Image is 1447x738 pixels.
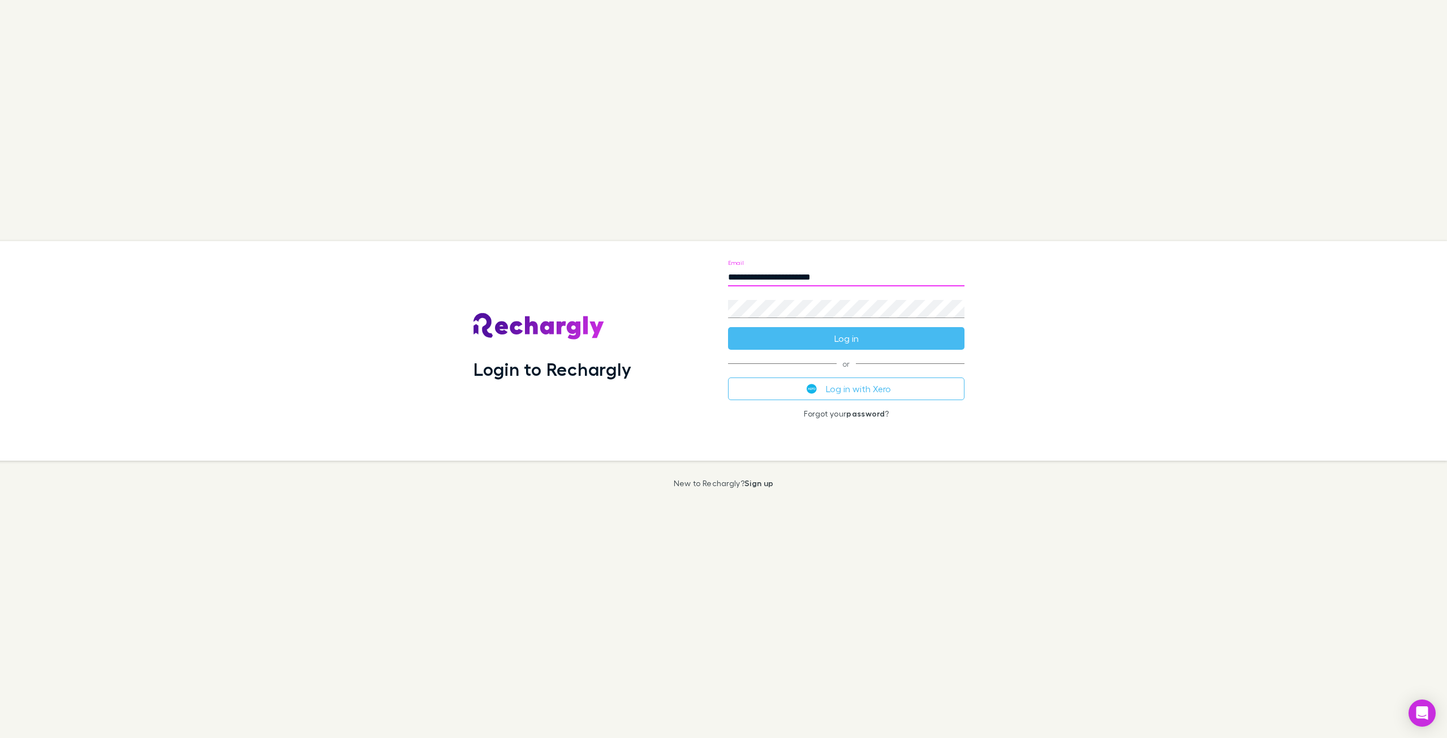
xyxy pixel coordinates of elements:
label: Email [728,259,743,267]
img: Xero's logo [807,384,817,394]
a: password [846,409,885,418]
button: Log in [728,327,964,350]
span: or [728,363,964,364]
p: Forgot your ? [728,409,964,418]
div: Open Intercom Messenger [1409,700,1436,727]
a: Sign up [744,478,773,488]
p: New to Rechargly? [674,479,774,488]
h1: Login to Rechargly [473,358,631,380]
button: Log in with Xero [728,377,964,400]
img: Rechargly's Logo [473,313,605,340]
